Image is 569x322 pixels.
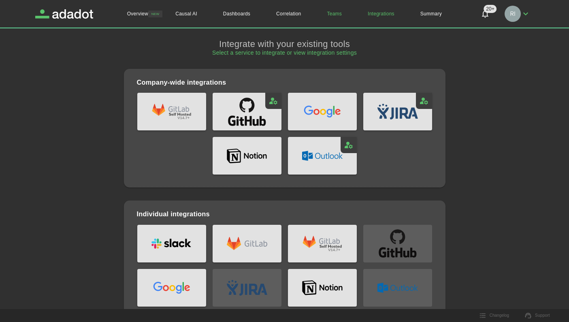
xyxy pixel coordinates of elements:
text: v14.7+ [177,116,190,120]
button: Richard Rodriguez [501,3,534,24]
button: gitlabSelfManaged [137,93,206,130]
h1: Integrate with your existing tools [219,39,350,49]
img: Richard Rodriguez [505,6,521,22]
button: notion [213,137,281,175]
text: v14.7+ [328,247,341,252]
button: Changelog [475,309,514,322]
button: notion [288,269,357,307]
svg: Connected [269,96,278,106]
h2: Select a service to integrate or view integration settings [212,49,357,56]
button: google [137,269,206,307]
h3: Company-wide integrations [137,79,433,86]
svg: Connected [419,96,429,106]
span: 20+ [484,5,497,13]
button: jira: Connected [363,93,432,130]
button: google [288,93,357,130]
a: Adadot Homepage [35,9,94,19]
button: Notifications [475,4,495,23]
button: microsoft: Connected [288,137,357,175]
a: Support [520,309,555,322]
svg: Connected [344,140,354,150]
button: slack [137,225,206,262]
button: github: Connected [213,93,281,130]
button: gitlabSelfManaged [288,225,357,262]
button: gitlab [213,225,281,262]
h3: Individual integrations [137,210,433,218]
